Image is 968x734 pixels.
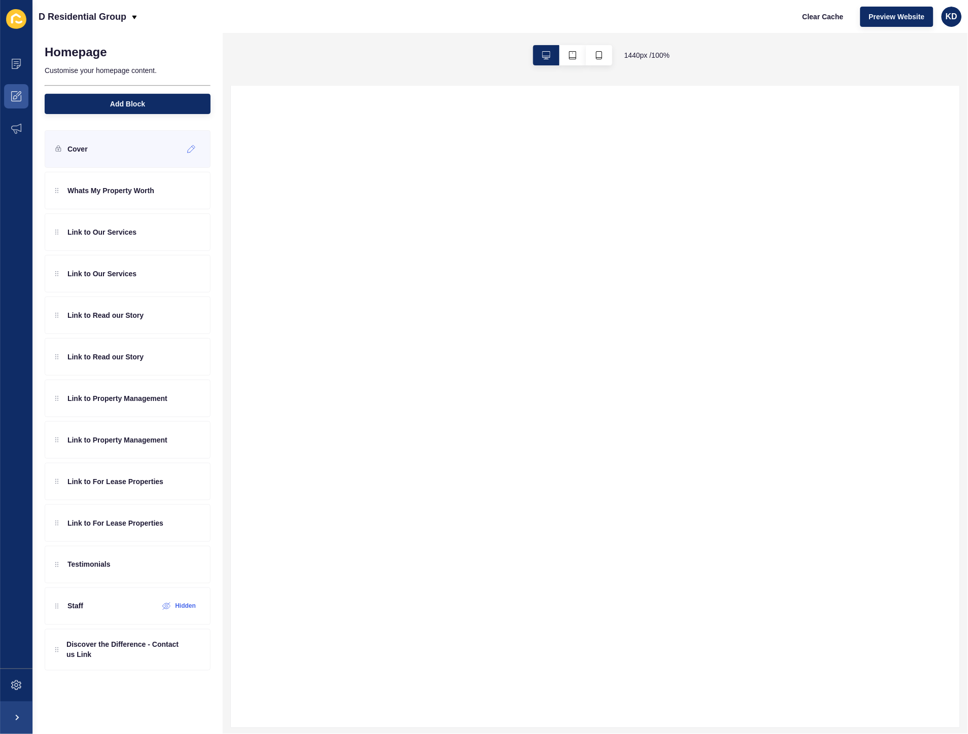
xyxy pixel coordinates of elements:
button: Preview Website [860,7,934,27]
h1: Homepage [45,45,107,59]
p: Link to Our Services [67,227,136,237]
p: Link to Read our Story [67,310,144,320]
p: Link to Read our Story [67,352,144,362]
p: Staff [67,601,83,611]
p: D Residential Group [39,4,126,29]
p: Discover the Difference - Contact us Link [66,640,184,660]
span: Clear Cache [803,12,844,22]
p: Link to For Lease Properties [67,476,163,487]
label: Hidden [175,602,196,610]
p: Link to Property Management [67,393,167,403]
p: Customise your homepage content. [45,59,211,82]
p: Link to Property Management [67,435,167,445]
button: Add Block [45,94,211,114]
p: Link to Our Services [67,269,136,279]
p: Link to For Lease Properties [67,518,163,528]
span: 1440 px / 100 % [625,50,670,60]
span: KD [946,12,957,22]
p: Whats My Property Worth [67,186,154,196]
button: Clear Cache [794,7,852,27]
span: Add Block [110,99,145,109]
span: Preview Website [869,12,925,22]
p: Cover [67,144,88,154]
p: Testimonials [67,560,111,570]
